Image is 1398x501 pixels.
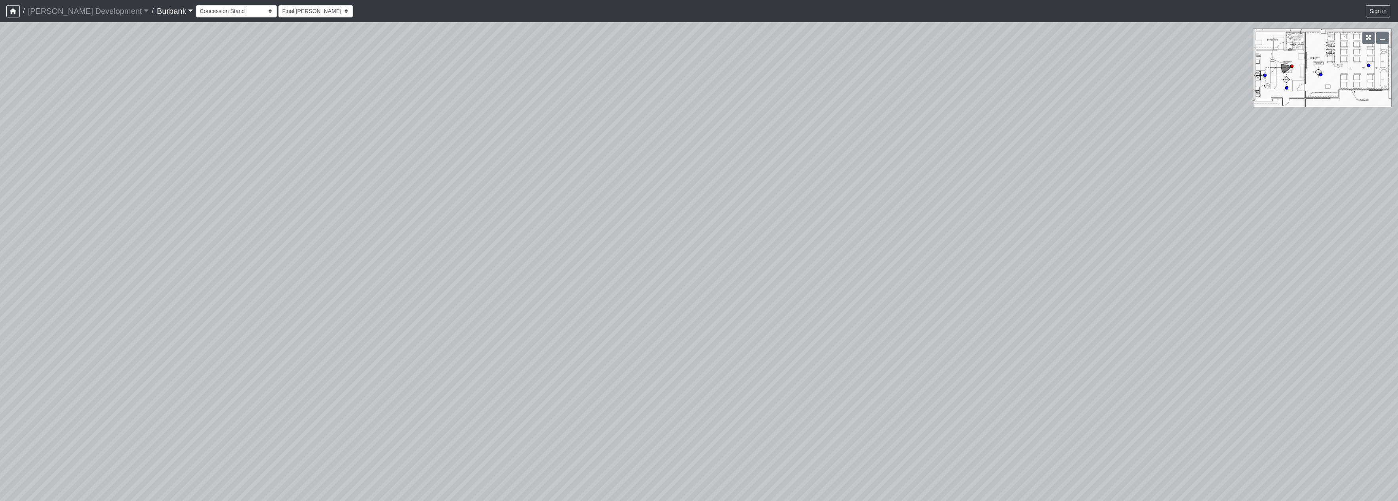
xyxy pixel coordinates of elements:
[157,3,193,19] a: Burbank
[149,3,156,19] span: /
[20,3,28,19] span: /
[28,3,149,19] a: [PERSON_NAME] Development
[1366,5,1390,17] button: Sign in
[6,485,53,501] iframe: Ybug feedback widget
